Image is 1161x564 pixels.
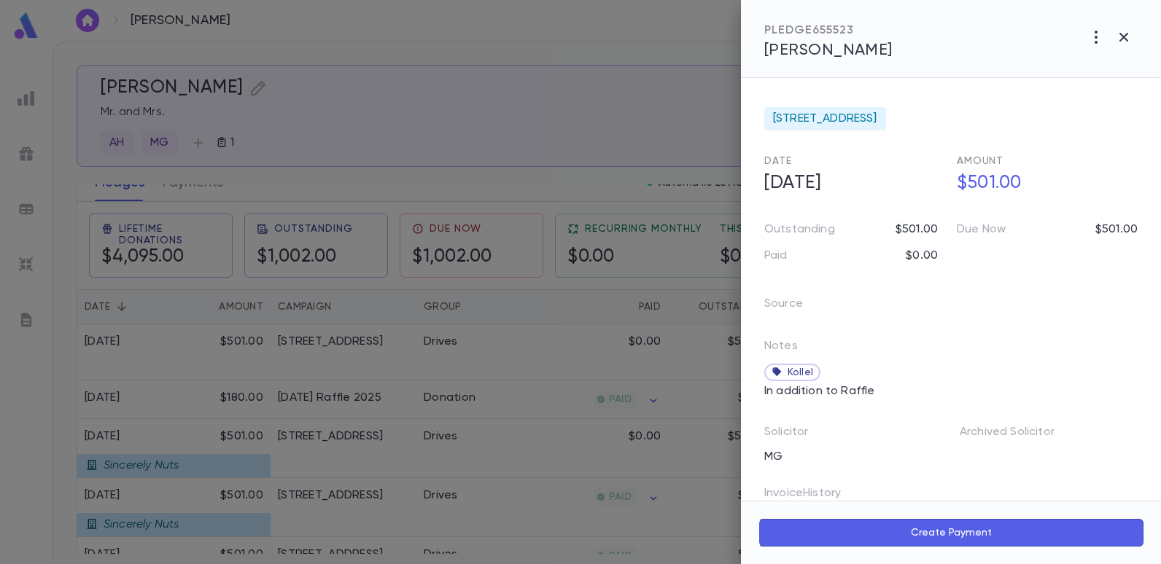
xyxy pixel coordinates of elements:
[906,248,938,263] p: $0.00
[1095,222,1138,237] p: $501.00
[756,445,942,469] div: MG
[764,42,893,58] span: [PERSON_NAME]
[764,339,798,359] p: Notes
[764,486,1138,506] p: Invoice History
[948,168,1138,199] h5: $501.00
[764,107,886,130] div: [STREET_ADDRESS]
[764,23,893,38] div: PLEDGE 655523
[788,367,813,378] span: Kollel
[957,156,1003,166] span: Amount
[764,292,826,321] p: Source
[758,519,1143,547] button: Create Payment
[960,420,1078,450] p: Archived Solicitor
[957,222,1006,237] p: Due Now
[764,425,808,445] p: Solicitor
[896,222,938,237] p: $501.00
[764,222,835,237] p: Outstanding
[756,359,1138,403] div: In addition to Raffle
[764,248,788,263] p: Paid
[764,156,791,166] span: Date
[773,111,877,126] span: [STREET_ADDRESS]
[756,168,945,199] h5: [DATE]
